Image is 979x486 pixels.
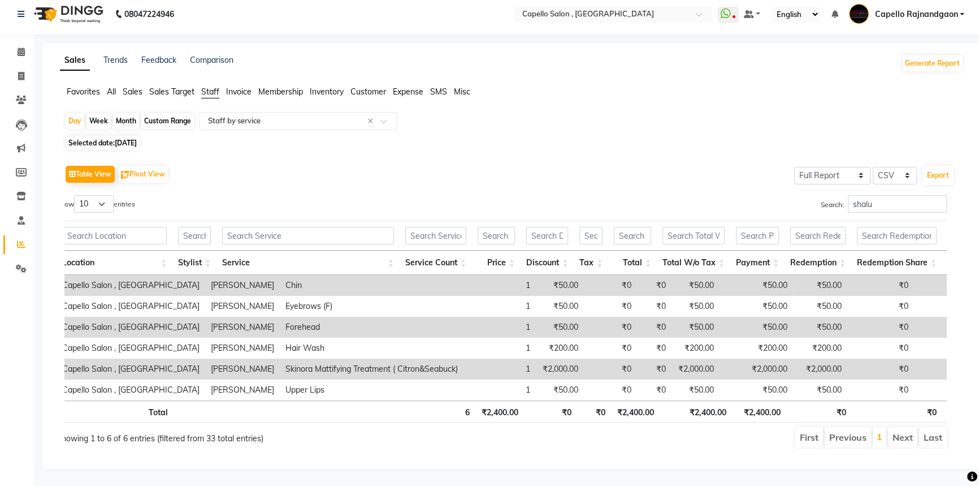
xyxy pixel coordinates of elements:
[847,338,914,359] td: ₹0
[662,227,725,244] input: Search Total W/o Tax
[430,87,447,97] span: SMS
[730,251,785,275] th: Payment: activate to sort column ascending
[536,275,584,296] td: ₹50.00
[637,275,672,296] td: ₹0
[403,401,475,423] th: 6
[720,275,793,296] td: ₹50.00
[657,251,730,275] th: Total W/o Tax: activate to sort column ascending
[584,359,637,380] td: ₹0
[57,275,205,296] td: Capello Salon , [GEOGRAPHIC_DATA]
[847,380,914,401] td: ₹0
[637,380,672,401] td: ₹0
[852,401,942,423] th: ₹0
[660,401,732,423] th: ₹2,400.00
[574,251,608,275] th: Tax: activate to sort column ascending
[367,115,377,127] span: Clear all
[280,317,463,338] td: Forehead
[57,251,172,275] th: Location: activate to sort column ascending
[57,338,205,359] td: Capello Salon , [GEOGRAPHIC_DATA]
[463,296,536,317] td: 1
[922,166,954,185] button: Export
[57,359,205,380] td: Capello Salon , [GEOGRAPHIC_DATA]
[141,55,176,65] a: Feedback
[280,338,463,359] td: Hair Wash
[258,87,303,97] span: Membership
[66,166,115,183] button: Table View
[66,136,140,150] span: Selected date:
[849,4,869,24] img: Capello Rajnandgaon
[400,251,472,275] th: Service Count: activate to sort column ascending
[57,296,205,317] td: Capello Salon , [GEOGRAPHIC_DATA]
[857,227,937,244] input: Search Redemption Share
[637,296,672,317] td: ₹0
[902,55,963,71] button: Generate Report
[115,139,137,147] span: [DATE]
[720,338,793,359] td: ₹200.00
[793,380,847,401] td: ₹50.00
[584,317,637,338] td: ₹0
[74,195,114,213] select: Showentries
[793,338,847,359] td: ₹200.00
[205,380,280,401] td: [PERSON_NAME]
[536,338,584,359] td: ₹200.00
[280,296,463,317] td: Eyebrows (F)
[736,227,779,244] input: Search Payment
[205,338,280,359] td: [PERSON_NAME]
[201,87,219,97] span: Staff
[123,87,142,97] span: Sales
[107,87,116,97] span: All
[848,195,947,213] input: Search:
[720,317,793,338] td: ₹50.00
[536,380,584,401] td: ₹50.00
[584,296,637,317] td: ₹0
[57,195,135,213] label: Show entries
[60,50,90,71] a: Sales
[463,275,536,296] td: 1
[793,359,847,380] td: ₹2,000.00
[637,317,672,338] td: ₹0
[720,359,793,380] td: ₹2,000.00
[637,359,672,380] td: ₹0
[786,401,852,423] th: ₹0
[584,338,637,359] td: ₹0
[720,296,793,317] td: ₹50.00
[874,8,958,20] span: Capello Rajnandgaon
[118,166,168,183] button: Pivot View
[67,87,100,97] span: Favorites
[672,359,720,380] td: ₹2,000.00
[478,227,515,244] input: Search Price
[463,317,536,338] td: 1
[103,55,128,65] a: Trends
[393,87,423,97] span: Expense
[280,380,463,401] td: Upper Lips
[614,227,651,244] input: Search Total
[732,401,786,423] th: ₹2,400.00
[57,380,205,401] td: Capello Salon , [GEOGRAPHIC_DATA]
[205,317,280,338] td: [PERSON_NAME]
[536,359,584,380] td: ₹2,000.00
[463,359,536,380] td: 1
[57,426,418,445] div: Showing 1 to 6 of 6 entries (filtered from 33 total entries)
[847,275,914,296] td: ₹0
[608,251,657,275] th: Total: activate to sort column ascending
[57,317,205,338] td: Capello Salon , [GEOGRAPHIC_DATA]
[672,296,720,317] td: ₹50.00
[847,359,914,380] td: ₹0
[672,275,720,296] td: ₹50.00
[350,87,386,97] span: Customer
[57,401,174,423] th: Total
[454,87,470,97] span: Misc
[216,251,400,275] th: Service: activate to sort column ascending
[205,359,280,380] td: [PERSON_NAME]
[149,87,194,97] span: Sales Target
[463,380,536,401] td: 1
[521,251,574,275] th: Discount: activate to sort column ascending
[790,227,846,244] input: Search Redemption
[851,251,942,275] th: Redemption Share: activate to sort column ascending
[280,275,463,296] td: Chin
[178,227,211,244] input: Search Stylist
[86,113,111,129] div: Week
[66,113,84,129] div: Day
[463,338,536,359] td: 1
[475,401,524,423] th: ₹2,400.00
